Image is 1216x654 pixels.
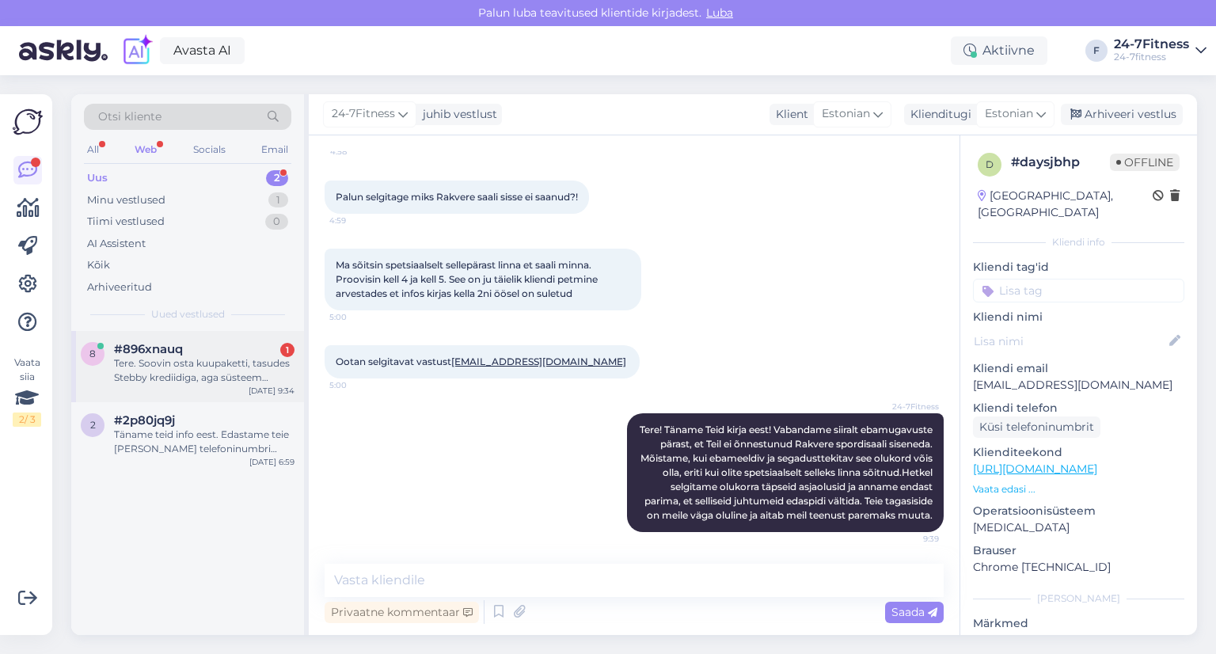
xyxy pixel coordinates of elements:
[973,360,1184,377] p: Kliendi email
[258,139,291,160] div: Email
[451,356,626,367] a: [EMAIL_ADDRESS][DOMAIN_NAME]
[973,235,1184,249] div: Kliendi info
[249,456,294,468] div: [DATE] 6:59
[329,311,389,323] span: 5:00
[640,424,935,521] span: Tere! Täname Teid kirja eest! Vabandame siiralt ebamugavuste pärast, et Teil ei õnnestunud Rakver...
[114,342,183,356] span: #896xnauq
[114,356,294,385] div: Tere. Soovin osta kuupaketti, tasudes Stebby krediidiga, aga süsteem suunab maksta terve summa pa...
[973,482,1184,496] p: Vaata edasi ...
[973,559,1184,576] p: Chrome [TECHNICAL_ID]
[13,356,41,427] div: Vaata siia
[1114,51,1189,63] div: 24-7fitness
[985,105,1033,123] span: Estonian
[973,400,1184,416] p: Kliendi telefon
[1061,104,1183,125] div: Arhiveeri vestlus
[114,428,294,456] div: Täname teid info eest. Edastame teie [PERSON_NAME] telefoninumbri kolleegile, kes saab teie sisen...
[87,214,165,230] div: Tiimi vestlused
[84,139,102,160] div: All
[973,519,1184,536] p: [MEDICAL_DATA]
[332,105,395,123] span: 24-7Fitness
[265,214,288,230] div: 0
[1011,153,1110,172] div: # daysjbhp
[973,416,1100,438] div: Küsi telefoninumbrit
[89,348,96,359] span: 8
[329,379,389,391] span: 5:00
[973,542,1184,559] p: Brauser
[1085,40,1108,62] div: F
[416,106,497,123] div: juhib vestlust
[973,591,1184,606] div: [PERSON_NAME]
[336,259,600,299] span: Ma sõitsin spetsiaalselt sellepärast linna et saali minna. Proovisin kell 4 ja kell 5. See on ju ...
[325,602,479,623] div: Privaatne kommentaar
[151,307,225,321] span: Uued vestlused
[329,215,389,226] span: 4:59
[87,192,165,208] div: Minu vestlused
[336,191,578,203] span: Palun selgitage miks Rakvere saali sisse ei saanud?!
[87,279,152,295] div: Arhiveeritud
[336,356,629,367] span: Ootan selgitavat vastust
[769,106,808,123] div: Klient
[120,34,154,67] img: explore-ai
[280,343,294,357] div: 1
[13,413,41,427] div: 2 / 3
[1110,154,1180,171] span: Offline
[978,188,1153,221] div: [GEOGRAPHIC_DATA], [GEOGRAPHIC_DATA]
[880,401,939,413] span: 24-7Fitness
[822,105,870,123] span: Estonian
[114,413,175,428] span: #2p80jq9j
[973,259,1184,276] p: Kliendi tag'id
[973,444,1184,461] p: Klienditeekond
[973,309,1184,325] p: Kliendi nimi
[90,419,96,431] span: 2
[266,170,288,186] div: 2
[249,385,294,397] div: [DATE] 9:34
[87,236,146,252] div: AI Assistent
[98,108,161,125] span: Otsi kliente
[160,37,245,64] a: Avasta AI
[87,257,110,273] div: Kõik
[973,615,1184,632] p: Märkmed
[880,533,939,545] span: 9:39
[1114,38,1189,51] div: 24-7Fitness
[891,605,937,619] span: Saada
[131,139,160,160] div: Web
[1114,38,1206,63] a: 24-7Fitness24-7fitness
[13,107,43,137] img: Askly Logo
[904,106,971,123] div: Klienditugi
[190,139,229,160] div: Socials
[974,333,1166,350] input: Lisa nimi
[268,192,288,208] div: 1
[701,6,738,20] span: Luba
[87,170,108,186] div: Uus
[973,377,1184,394] p: [EMAIL_ADDRESS][DOMAIN_NAME]
[951,36,1047,65] div: Aktiivne
[973,279,1184,302] input: Lisa tag
[986,158,994,170] span: d
[330,146,389,158] span: 4:58
[973,503,1184,519] p: Operatsioonisüsteem
[973,462,1097,476] a: [URL][DOMAIN_NAME]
